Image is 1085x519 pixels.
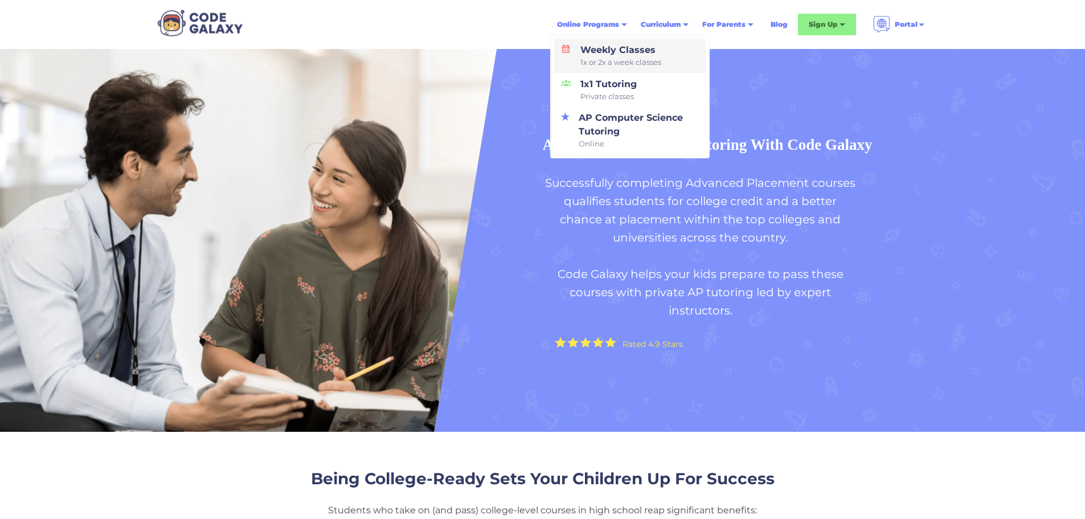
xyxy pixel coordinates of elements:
[543,174,910,320] p: Successfully completing Advanced Placement courses qualifies students for college credit and a be...
[641,19,681,30] div: Curriculum
[623,340,683,348] div: Rated 4.9 Stars
[592,337,604,348] img: Yellow Star - the Code Galaxy
[809,19,837,30] div: Sign Up
[550,35,710,158] nav: Online Programs
[550,14,634,35] div: Online Programs
[311,469,775,488] strong: Being College-Ready Sets Your Children Up For Success
[798,14,856,35] div: Sign Up
[554,107,706,154] a: AP Computer Science TutoringOnline
[574,111,698,150] div: AP Computer Science Tutoring
[576,43,661,68] div: Weekly Classes
[554,39,706,73] a: Weekly Classes1x or 2x a week classes
[576,77,637,103] div: 1x1 Tutoring
[579,138,698,150] span: Online
[557,19,619,30] div: Online Programs
[866,11,932,38] div: Portal
[605,337,616,348] img: Yellow Star - the Code Galaxy
[634,14,695,35] div: Curriculum
[580,57,661,68] span: 1x or 2x a week classes
[554,73,706,107] a: 1x1 TutoringPrivate classes
[543,133,910,157] h1: AP Computer Science Tutoring With Code Galaxy
[895,19,918,30] div: Portal
[555,337,566,348] img: Yellow Star - the Code Galaxy
[702,19,746,30] div: For Parents
[580,91,637,103] span: Private classes
[764,14,795,35] a: Blog
[580,337,591,348] img: Yellow Star - the Code Galaxy
[264,504,822,517] p: Students who take on (and pass) college-level courses in high school reap significant benefits:
[567,337,579,348] img: Yellow Star - the Code Galaxy
[695,14,760,35] div: For Parents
